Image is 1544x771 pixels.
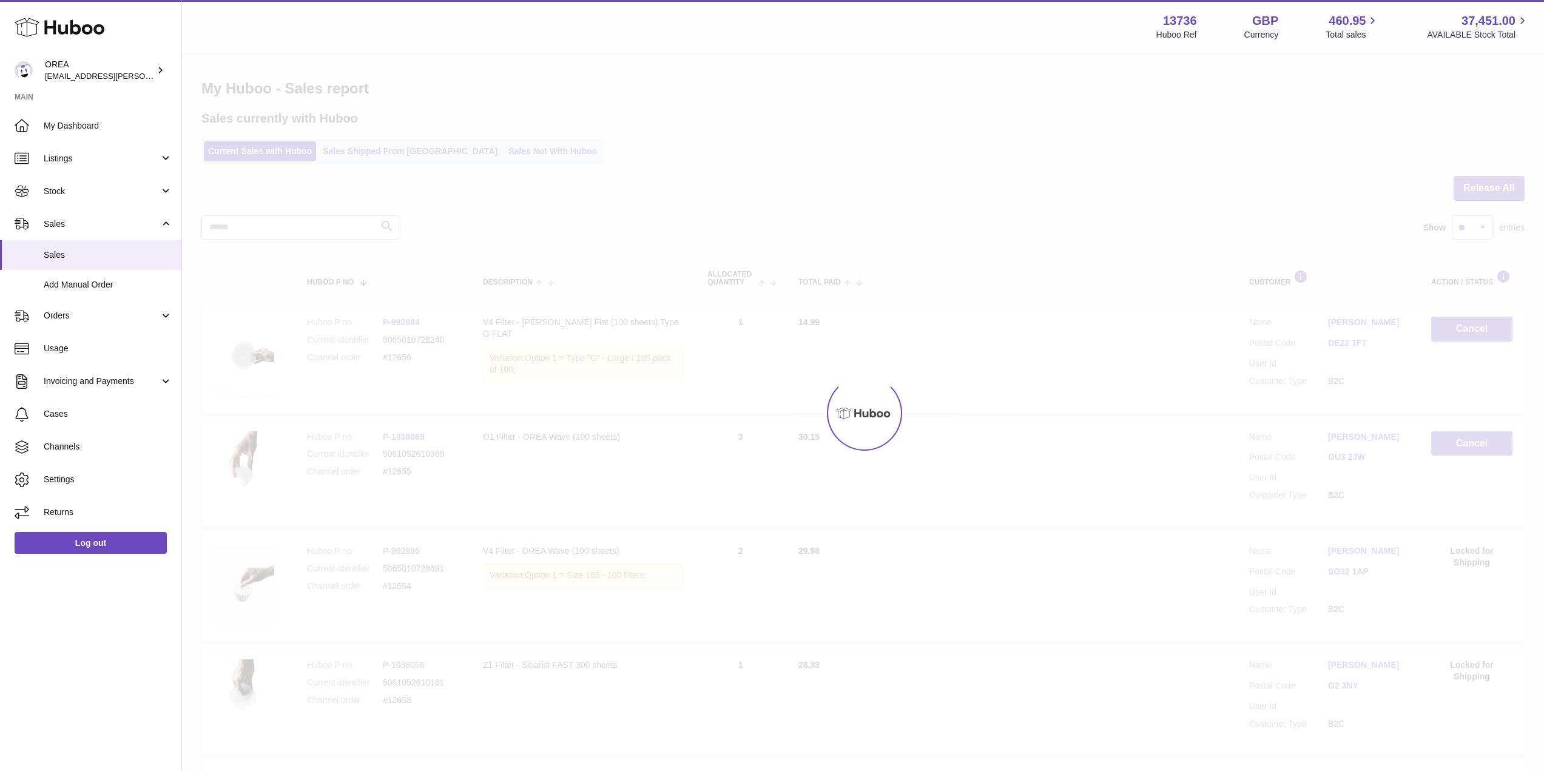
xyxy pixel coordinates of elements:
[15,532,167,554] a: Log out
[1427,29,1529,41] span: AVAILABLE Stock Total
[44,507,172,518] span: Returns
[1163,13,1197,29] strong: 13736
[15,61,33,79] img: horia@orea.uk
[45,71,243,81] span: [EMAIL_ADDRESS][PERSON_NAME][DOMAIN_NAME]
[1326,13,1380,41] a: 460.95 Total sales
[44,375,160,387] span: Invoicing and Payments
[44,343,172,354] span: Usage
[44,310,160,322] span: Orders
[44,153,160,164] span: Listings
[44,441,172,453] span: Channels
[1326,29,1380,41] span: Total sales
[44,218,160,230] span: Sales
[44,408,172,420] span: Cases
[44,474,172,485] span: Settings
[44,249,172,261] span: Sales
[1156,29,1197,41] div: Huboo Ref
[1427,13,1529,41] a: 37,451.00 AVAILABLE Stock Total
[45,59,154,82] div: OREA
[44,279,172,291] span: Add Manual Order
[1244,29,1279,41] div: Currency
[1461,13,1515,29] span: 37,451.00
[1252,13,1278,29] strong: GBP
[1329,13,1366,29] span: 460.95
[44,186,160,197] span: Stock
[44,120,172,132] span: My Dashboard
